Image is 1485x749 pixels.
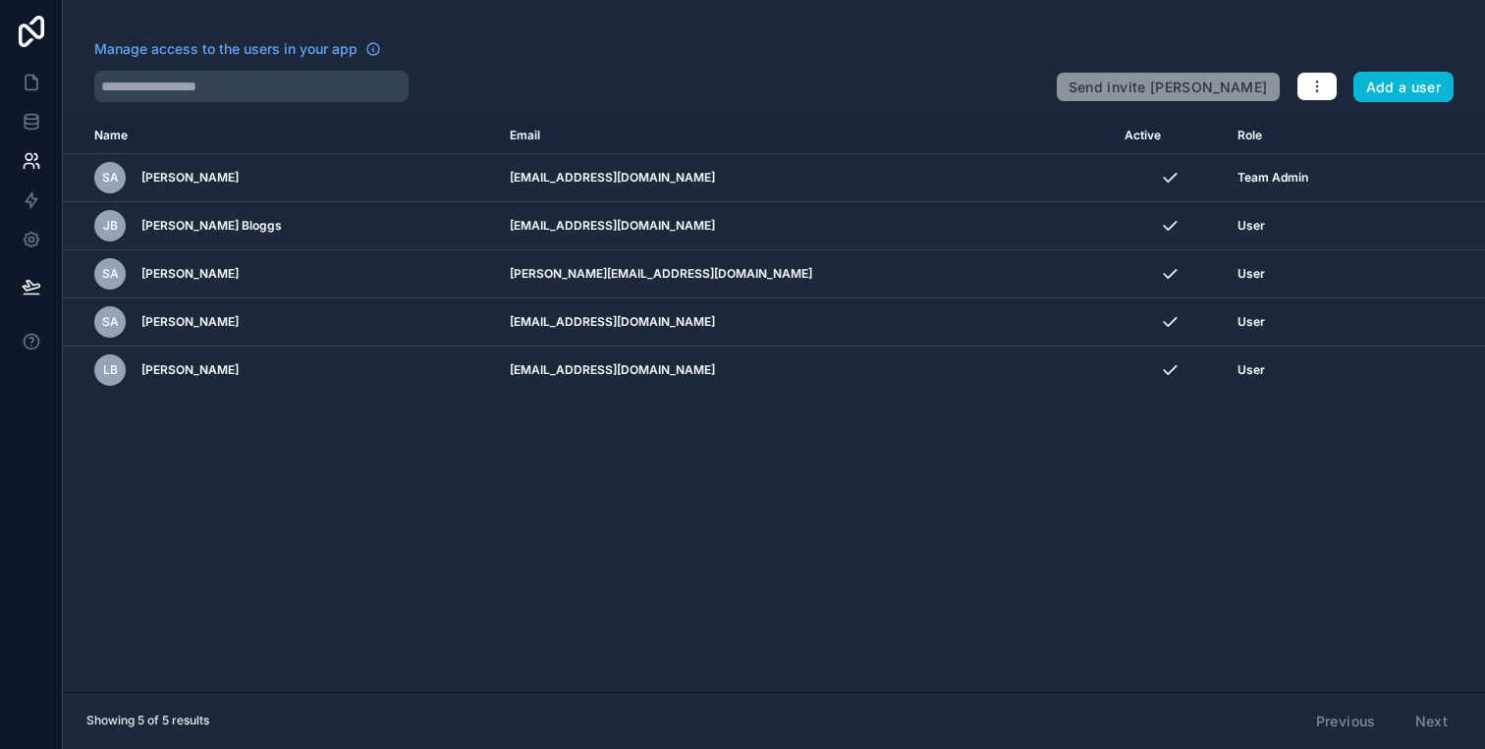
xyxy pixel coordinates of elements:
span: [PERSON_NAME] Bloggs [141,218,282,234]
span: LB [103,362,118,378]
span: User [1237,362,1265,378]
th: Role [1226,118,1403,154]
span: [PERSON_NAME] [141,266,239,282]
span: Showing 5 of 5 results [86,713,209,728]
th: Active [1113,118,1226,154]
span: SA [102,170,119,186]
span: SA [102,266,119,282]
div: scrollable content [63,118,1485,692]
td: [EMAIL_ADDRESS][DOMAIN_NAME] [498,347,1113,395]
span: User [1237,218,1265,234]
td: [EMAIL_ADDRESS][DOMAIN_NAME] [498,298,1113,347]
td: [EMAIL_ADDRESS][DOMAIN_NAME] [498,202,1113,250]
span: Team Admin [1237,170,1308,186]
span: SA [102,314,119,330]
span: [PERSON_NAME] [141,314,239,330]
span: JB [103,218,118,234]
a: Manage access to the users in your app [94,39,381,59]
span: [PERSON_NAME] [141,362,239,378]
span: User [1237,266,1265,282]
span: User [1237,314,1265,330]
td: [EMAIL_ADDRESS][DOMAIN_NAME] [498,154,1113,202]
span: Manage access to the users in your app [94,39,357,59]
th: Name [63,118,498,154]
td: [PERSON_NAME][EMAIL_ADDRESS][DOMAIN_NAME] [498,250,1113,298]
th: Email [498,118,1113,154]
button: Add a user [1353,72,1455,103]
span: [PERSON_NAME] [141,170,239,186]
